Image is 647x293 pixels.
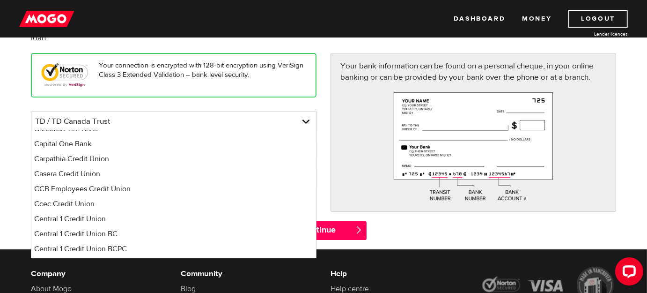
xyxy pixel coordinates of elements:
img: paycheck-large-7c426558fe069eeec9f9d0ad74ba3ec2.png [394,92,553,202]
img: mogo_logo-11ee424be714fa7cbb0f0f49df9e16ec.png [19,10,74,28]
iframe: LiveChat chat widget [608,254,647,293]
p: Your bank information can be found on a personal cheque, in your online banking or can be provide... [340,60,606,83]
span:  [355,226,363,234]
li: Central 1 Credit Union BCPC [31,241,316,256]
li: Capital One Bank [31,136,316,151]
li: Ccec Credit Union [31,196,316,211]
h6: Company [31,268,167,279]
li: Casera Credit Union [31,166,316,181]
a: Logout [568,10,628,28]
p: Your connection is encrypted with 128-bit encryption using VeriSign Class 3 Extended Validation –... [41,61,306,80]
a: Dashboard [454,10,505,28]
li: Carpathia Credit Union [31,151,316,166]
input: Continue [280,221,366,240]
a: Lender licences [558,30,628,38]
li: Central 1 Credit Union BC [31,226,316,241]
li: Central 1 Credit Union CIS [31,256,316,271]
li: CCB Employees Credit Union [31,181,316,196]
li: Central 1 Credit Union [31,211,316,226]
h6: Help [331,268,466,279]
a: Money [522,10,551,28]
h6: Community [181,268,316,279]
